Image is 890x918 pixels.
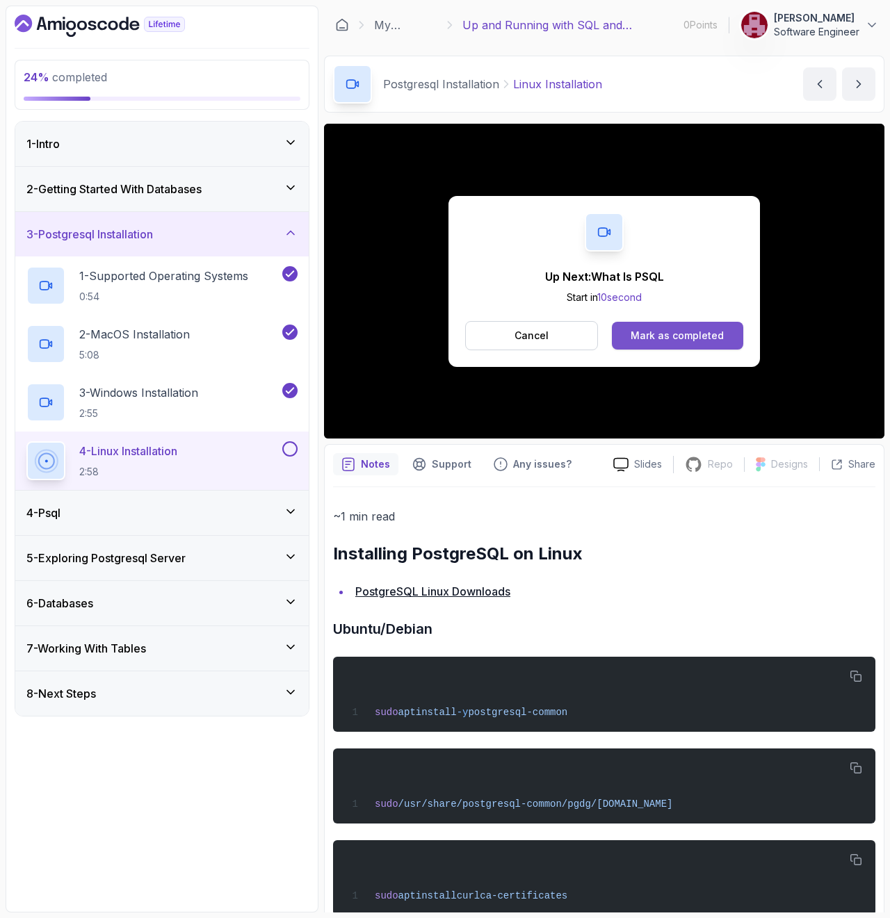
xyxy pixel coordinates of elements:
[15,671,309,716] button: 8-Next Steps
[741,12,768,38] img: user profile image
[631,329,724,343] div: Mark as completed
[333,618,875,640] h3: Ubuntu/Debian
[15,122,309,166] button: 1-Intro
[26,441,298,480] button: 4-Linux Installation2:58
[848,457,875,471] p: Share
[15,491,309,535] button: 4-Psql
[398,707,416,718] span: apt
[26,550,186,566] h3: 5 - Exploring Postgresql Server
[374,17,437,33] a: My Courses
[612,322,743,350] button: Mark as completed
[333,453,398,475] button: notes button
[513,76,602,92] p: Linux Installation
[15,626,309,671] button: 7-Working With Tables
[15,581,309,625] button: 6-Databases
[416,890,457,901] span: install
[79,290,248,304] p: 0:54
[383,76,499,92] p: Postgresql Installation
[398,798,673,810] span: /usr/share/postgresql-common/pgdg/[DOMAIN_NAME]
[15,167,309,211] button: 2-Getting Started With Databases
[683,18,718,32] p: 0 Points
[375,707,398,718] span: sudo
[515,329,549,343] p: Cancel
[26,505,60,521] h3: 4 - Psql
[819,457,875,471] button: Share
[79,443,177,459] p: 4 - Linux Installation
[741,11,879,39] button: user profile image[PERSON_NAME]Software Engineer
[79,384,198,401] p: 3 - Windows Installation
[398,890,416,901] span: apt
[26,266,298,305] button: 1-Supported Operating Systems0:54
[513,457,572,471] p: Any issues?
[355,584,510,598] a: PostgreSQL Linux Downloads
[79,348,190,362] p: 5:08
[361,457,390,471] p: Notes
[774,11,859,25] p: [PERSON_NAME]
[480,890,567,901] span: ca-certificates
[634,457,662,471] p: Slides
[375,798,398,810] span: sudo
[79,326,190,343] p: 2 - MacOS Installation
[335,18,349,32] a: Dashboard
[15,212,309,256] button: 3-Postgresql Installation
[485,453,580,475] button: Feedback button
[26,226,153,243] h3: 3 - Postgresql Installation
[79,268,248,284] p: 1 - Supported Operating Systems
[457,707,469,718] span: -y
[26,181,202,197] h3: 2 - Getting Started With Databases
[602,457,673,472] a: Slides
[79,465,177,479] p: 2:58
[24,70,107,84] span: completed
[597,291,642,303] span: 10 second
[79,407,198,420] p: 2:55
[404,453,480,475] button: Support button
[842,67,875,101] button: next content
[26,685,96,702] h3: 8 - Next Steps
[333,507,875,526] p: ~1 min read
[468,707,567,718] span: postgresql-common
[416,707,457,718] span: install
[26,136,60,152] h3: 1 - Intro
[462,17,678,33] p: Up and Running with SQL and Databases
[375,890,398,901] span: sudo
[457,890,480,901] span: curl
[333,543,875,565] h2: Installing PostgreSQL on Linux
[545,290,664,304] p: Start in
[15,15,217,37] a: Dashboard
[324,124,884,438] iframe: 4 - Linux
[708,457,733,471] p: Repo
[26,325,298,363] button: 2-MacOS Installation5:08
[15,536,309,580] button: 5-Exploring Postgresql Server
[24,70,49,84] span: 24 %
[432,457,471,471] p: Support
[771,457,808,471] p: Designs
[26,383,298,422] button: 3-Windows Installation2:55
[465,321,598,350] button: Cancel
[803,67,836,101] button: previous content
[545,268,664,285] p: Up Next: What Is PSQL
[774,25,859,39] p: Software Engineer
[26,640,146,657] h3: 7 - Working With Tables
[26,595,93,612] h3: 6 - Databases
